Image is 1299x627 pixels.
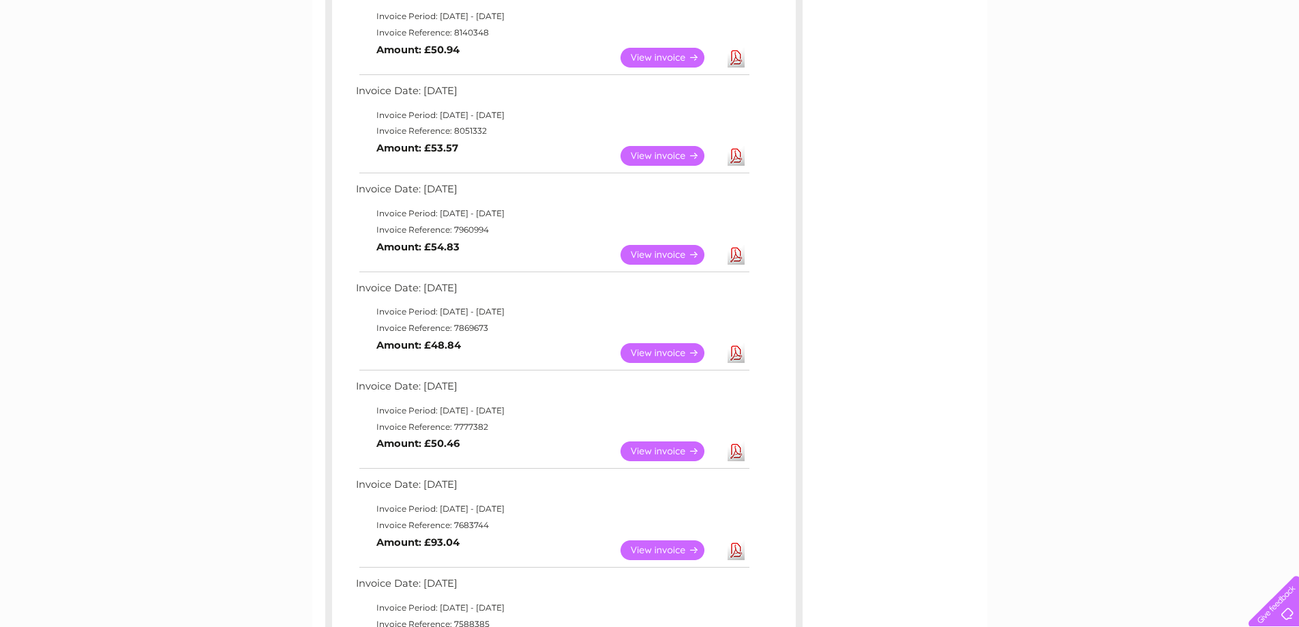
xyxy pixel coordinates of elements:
[353,304,751,320] td: Invoice Period: [DATE] - [DATE]
[376,536,460,549] b: Amount: £93.04
[353,403,751,419] td: Invoice Period: [DATE] - [DATE]
[46,35,115,77] img: logo.png
[353,25,751,41] td: Invoice Reference: 8140348
[728,540,745,560] a: Download
[353,600,751,616] td: Invoice Period: [DATE] - [DATE]
[353,419,751,435] td: Invoice Reference: 7777382
[621,540,721,560] a: View
[376,142,458,154] b: Amount: £53.57
[353,82,751,107] td: Invoice Date: [DATE]
[353,8,751,25] td: Invoice Period: [DATE] - [DATE]
[353,517,751,534] td: Invoice Reference: 7683744
[328,8,972,66] div: Clear Business is a trading name of Verastar Limited (registered in [GEOGRAPHIC_DATA] No. 3667643...
[1131,58,1172,68] a: Telecoms
[353,377,751,403] td: Invoice Date: [DATE]
[353,180,751,205] td: Invoice Date: [DATE]
[728,48,745,68] a: Download
[353,574,751,600] td: Invoice Date: [DATE]
[728,343,745,363] a: Download
[1180,58,1200,68] a: Blog
[621,146,721,166] a: View
[621,343,721,363] a: View
[376,241,460,253] b: Amount: £54.83
[1208,58,1242,68] a: Contact
[353,476,751,501] td: Invoice Date: [DATE]
[1093,58,1123,68] a: Energy
[353,205,751,222] td: Invoice Period: [DATE] - [DATE]
[1042,7,1136,24] a: 0333 014 3131
[353,107,751,123] td: Invoice Period: [DATE] - [DATE]
[621,441,721,461] a: View
[353,123,751,139] td: Invoice Reference: 8051332
[353,320,751,336] td: Invoice Reference: 7869673
[353,279,751,304] td: Invoice Date: [DATE]
[728,245,745,265] a: Download
[1059,58,1085,68] a: Water
[353,222,751,238] td: Invoice Reference: 7960994
[728,441,745,461] a: Download
[376,44,460,56] b: Amount: £50.94
[728,146,745,166] a: Download
[376,339,461,351] b: Amount: £48.84
[353,501,751,517] td: Invoice Period: [DATE] - [DATE]
[621,48,721,68] a: View
[1254,58,1286,68] a: Log out
[621,245,721,265] a: View
[376,437,460,450] b: Amount: £50.46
